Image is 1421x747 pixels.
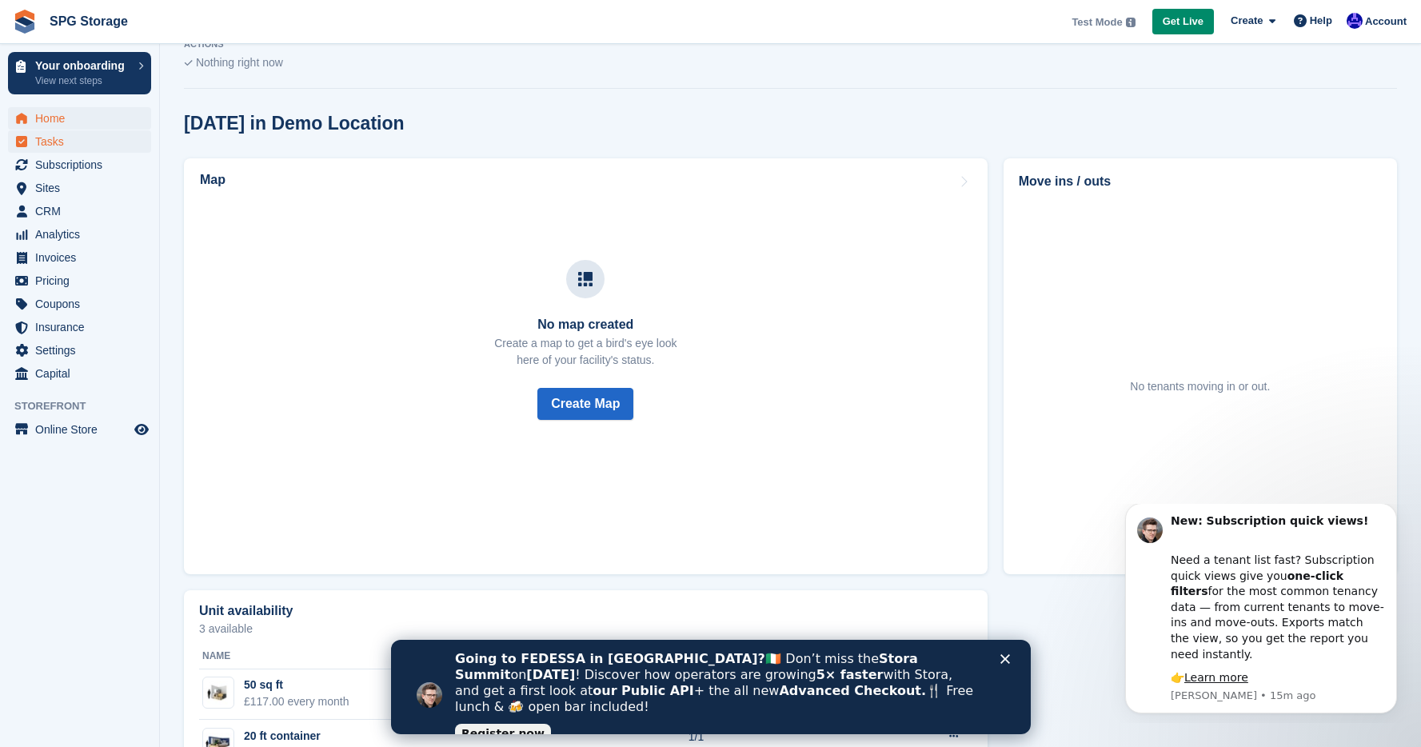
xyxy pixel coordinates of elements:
[132,420,151,439] a: Preview store
[244,677,349,693] div: 50 sq ft
[35,200,131,222] span: CRM
[1019,172,1382,191] h2: Move ins / outs
[35,316,131,338] span: Insurance
[244,693,349,710] div: £117.00 every month
[8,362,151,385] a: menu
[199,644,689,669] th: Name
[35,362,131,385] span: Capital
[83,167,147,180] a: Learn more
[35,74,130,88] p: View next steps
[35,246,131,269] span: Invoices
[8,418,151,441] a: menu
[70,10,267,23] b: New: Subscription quick views!
[578,272,593,286] img: map-icn-33ee37083ee616e46c38cad1a60f524a97daa1e2b2c8c0bc3eb3415660979fc1.svg
[8,177,151,199] a: menu
[35,270,131,292] span: Pricing
[36,14,62,39] img: Profile image for Steven
[203,681,234,705] img: 50.jpg
[35,130,131,153] span: Tasks
[35,418,131,441] span: Online Store
[70,10,284,182] div: Message content
[1130,378,1270,395] div: No tenants moving in or out.
[70,166,284,182] div: 👉
[494,318,677,332] h3: No map created
[200,173,226,187] h2: Map
[35,293,131,315] span: Coupons
[184,158,988,574] a: Map No map created Create a map to get a bird's eye lookhere of your facility's status. Create Map
[1072,14,1122,30] span: Test Mode
[184,39,1397,50] p: ACTIONS
[8,52,151,94] a: Your onboarding View next steps
[70,33,284,158] div: Need a tenant list fast? Subscription quick views give you for the most common tenancy data — fro...
[35,223,131,246] span: Analytics
[70,185,284,199] p: Message from Steven, sent 15m ago
[1231,13,1263,29] span: Create
[1152,9,1214,35] a: Get Live
[35,154,131,176] span: Subscriptions
[35,177,131,199] span: Sites
[13,10,37,34] img: stora-icon-8386f47178a22dfd0bd8f6a31ec36ba5ce8667c1dd55bd0f319d3a0aa187defe.svg
[1126,18,1136,27] img: icon-info-grey-7440780725fd019a000dd9b08b2336e03edf1995a4989e88bcd33f0948082b44.svg
[64,84,160,103] a: Register now
[8,270,151,292] a: menu
[8,107,151,130] a: menu
[8,130,151,153] a: menu
[8,316,151,338] a: menu
[8,200,151,222] a: menu
[184,60,193,66] img: blank_slate_check_icon-ba018cac091ee9be17c0a81a6c232d5eb81de652e7a59be601be346b1b6ddf79.svg
[244,728,349,745] div: 20 ft container
[196,56,283,69] span: Nothing right now
[494,335,677,369] p: Create a map to get a bird's eye look here of your facility's status.
[8,223,151,246] a: menu
[1365,14,1407,30] span: Account
[184,113,405,134] h2: [DATE] in Demo Location
[8,154,151,176] a: menu
[391,640,1031,734] iframe: Intercom live chat banner
[43,8,134,34] a: SPG Storage
[35,339,131,362] span: Settings
[609,14,625,24] div: Close
[1310,13,1332,29] span: Help
[14,398,159,414] span: Storefront
[35,107,131,130] span: Home
[1101,504,1421,723] iframe: Intercom notifications message
[199,604,293,618] h2: Unit availability
[1347,13,1363,29] img: Dominic Oldham
[8,339,151,362] a: menu
[35,60,130,71] p: Your onboarding
[1163,14,1203,30] span: Get Live
[199,623,972,634] p: 3 available
[8,246,151,269] a: menu
[8,293,151,315] a: menu
[537,388,633,420] button: Create Map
